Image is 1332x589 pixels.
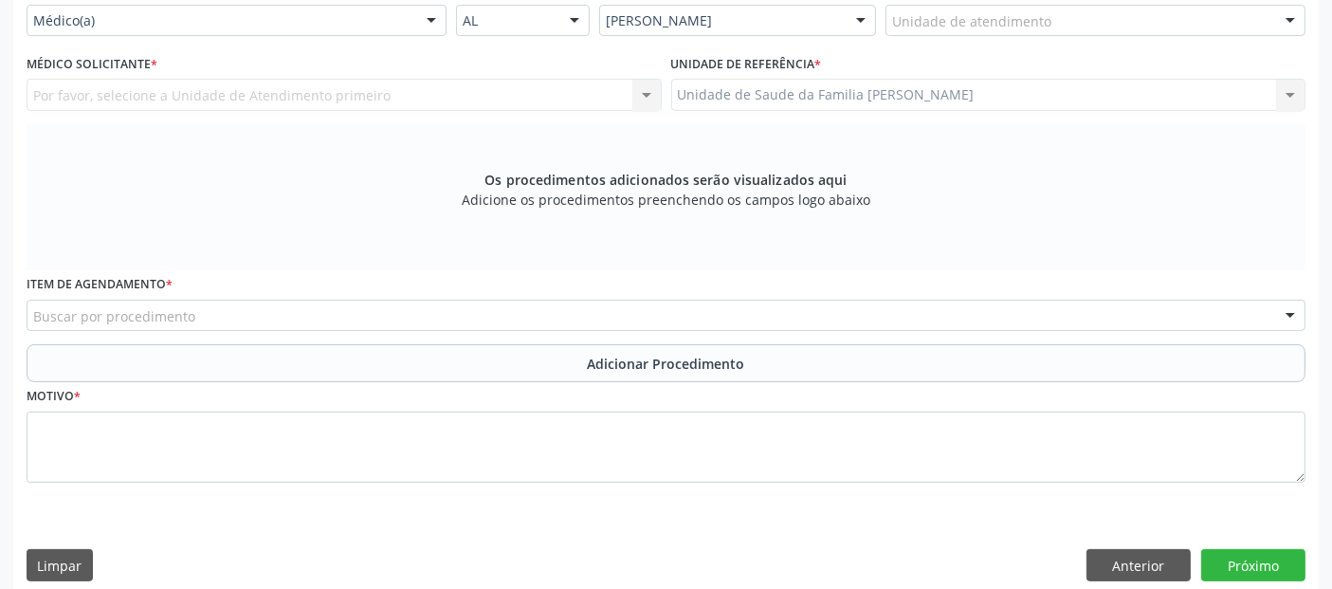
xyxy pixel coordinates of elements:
button: Adicionar Procedimento [27,344,1305,382]
label: Médico Solicitante [27,49,157,79]
span: Buscar por procedimento [33,306,195,326]
span: [PERSON_NAME] [606,11,837,30]
button: Anterior [1086,549,1191,581]
span: Os procedimentos adicionados serão visualizados aqui [484,170,847,190]
span: Adicionar Procedimento [588,354,745,374]
button: Próximo [1201,549,1305,581]
label: Unidade de referência [671,49,822,79]
label: Item de agendamento [27,270,173,300]
button: Limpar [27,549,93,581]
span: AL [463,11,551,30]
label: Motivo [27,382,81,412]
span: Unidade de atendimento [892,11,1051,31]
span: Médico(a) [33,11,408,30]
span: Adicione os procedimentos preenchendo os campos logo abaixo [462,190,870,210]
